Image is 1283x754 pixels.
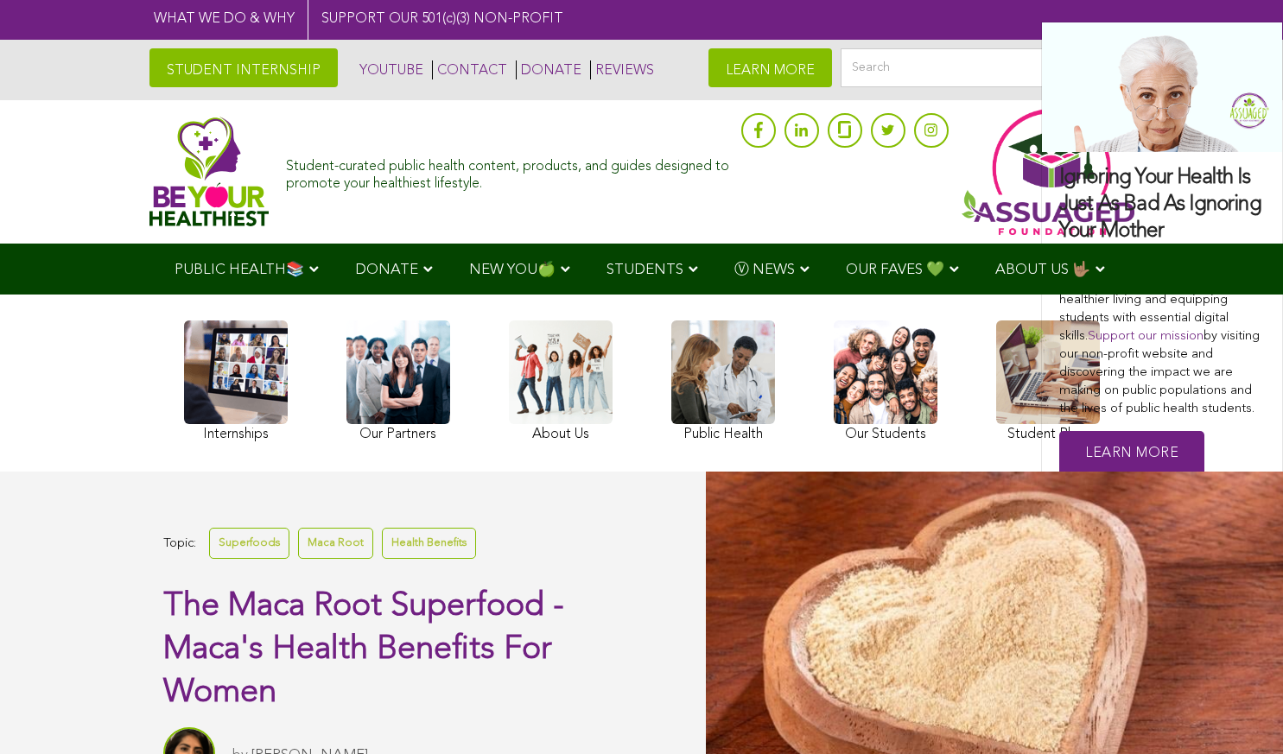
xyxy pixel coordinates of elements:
img: Assuaged App [962,109,1134,235]
span: NEW YOU🍏 [469,263,556,277]
span: Topic: [163,532,196,555]
a: CONTACT [432,60,507,79]
span: STUDENTS [607,263,683,277]
a: REVIEWS [590,60,654,79]
a: Superfoods [209,528,289,558]
a: STUDENT INTERNSHIP [149,48,338,87]
input: Search [841,48,1134,87]
img: glassdoor [838,121,850,138]
span: DONATE [355,263,418,277]
a: Health Benefits [382,528,476,558]
a: Maca Root [298,528,373,558]
span: OUR FAVES 💚 [846,263,944,277]
a: YOUTUBE [355,60,423,79]
span: Ⓥ NEWS [734,263,795,277]
span: ABOUT US 🤟🏽 [995,263,1090,277]
span: The Maca Root Superfood - Maca's Health Benefits For Women [163,590,564,709]
span: PUBLIC HEALTH📚 [175,263,304,277]
a: Learn More [1059,431,1204,477]
div: Navigation Menu [149,244,1134,295]
a: LEARN MORE [708,48,832,87]
iframe: Chat Widget [1197,671,1283,754]
img: Assuaged [149,117,270,226]
div: Student-curated public health content, products, and guides designed to promote your healthiest l... [286,150,732,192]
a: DONATE [516,60,581,79]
